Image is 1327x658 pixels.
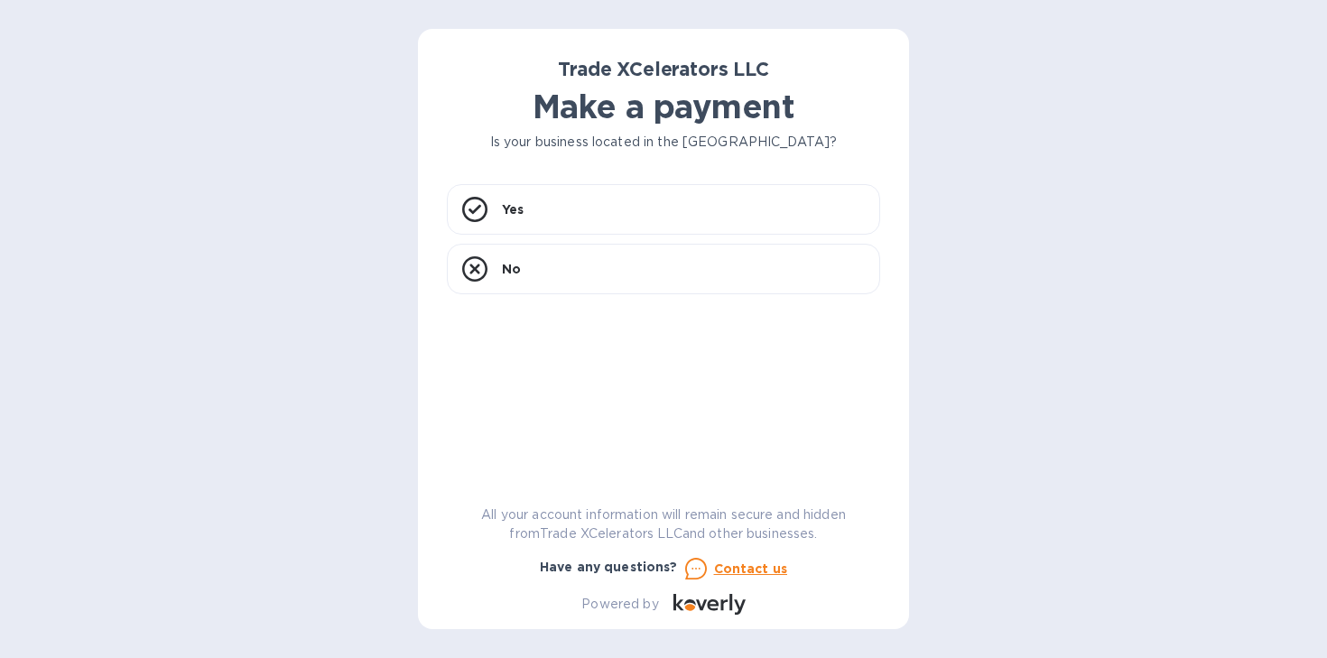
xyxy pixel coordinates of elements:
p: No [502,260,521,278]
h1: Make a payment [447,88,880,125]
b: Trade XCelerators LLC [558,58,768,80]
p: Powered by [581,595,658,614]
b: Have any questions? [540,560,678,574]
p: All your account information will remain secure and hidden from Trade XCelerators LLC and other b... [447,505,880,543]
u: Contact us [714,561,788,576]
p: Is your business located in the [GEOGRAPHIC_DATA]? [447,133,880,152]
p: Yes [502,200,524,218]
